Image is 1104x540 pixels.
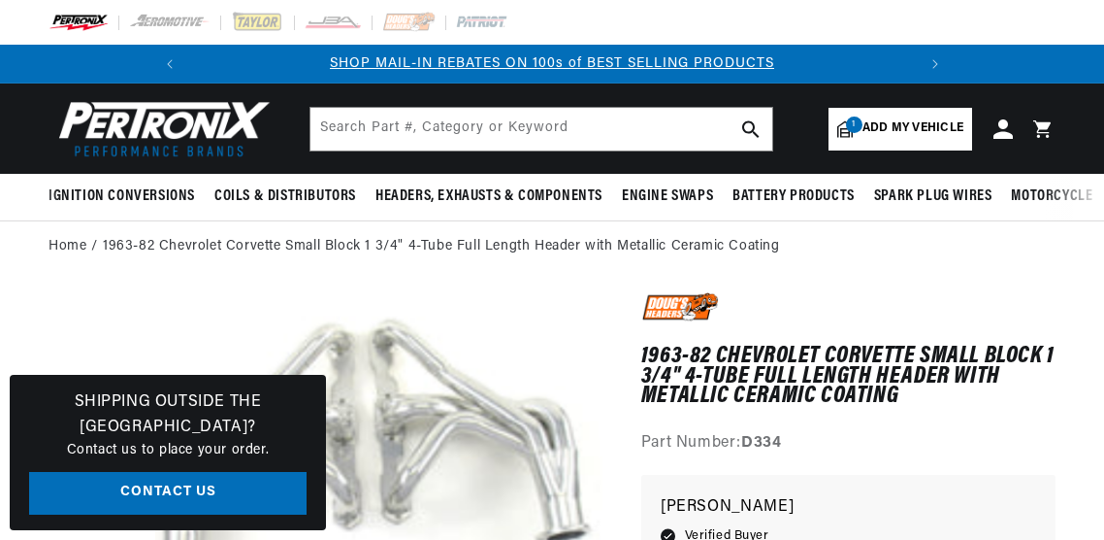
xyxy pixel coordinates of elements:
span: Motorcycle [1011,186,1092,207]
div: Announcement [189,53,916,75]
h3: Shipping Outside the [GEOGRAPHIC_DATA]? [29,390,307,440]
span: 1 [846,117,862,133]
summary: Battery Products [723,174,864,219]
strong: D334 [741,435,781,451]
span: Add my vehicle [862,119,963,138]
span: Engine Swaps [622,186,713,207]
div: Part Number: [641,431,1055,456]
span: Battery Products [732,186,855,207]
summary: Spark Plug Wires [864,174,1002,219]
p: [PERSON_NAME] [661,494,1036,522]
span: Headers, Exhausts & Components [375,186,602,207]
input: Search Part #, Category or Keyword [310,108,772,151]
span: Spark Plug Wires [874,186,992,207]
span: Ignition Conversions [49,186,195,207]
div: 1 of 2 [189,53,916,75]
span: Coils & Distributors [214,186,356,207]
button: Translation missing: en.sections.announcements.next_announcement [916,45,955,84]
a: SHOP MAIL-IN REBATES ON 100s of BEST SELLING PRODUCTS [330,56,774,71]
summary: Coils & Distributors [205,174,366,219]
summary: Motorcycle [1001,174,1102,219]
nav: breadcrumbs [49,236,1055,257]
img: Pertronix [49,95,272,162]
a: 1Add my vehicle [828,108,972,151]
a: Home [49,236,86,257]
p: Contact us to place your order. [29,440,307,461]
summary: Ignition Conversions [49,174,205,219]
summary: Engine Swaps [612,174,723,219]
a: Contact Us [29,472,307,516]
h1: 1963-82 Chevrolet Corvette Small Block 1 3/4" 4-Tube Full Length Header with Metallic Ceramic Coa... [641,347,1055,406]
button: Translation missing: en.sections.announcements.previous_announcement [150,45,189,84]
a: 1963-82 Chevrolet Corvette Small Block 1 3/4" 4-Tube Full Length Header with Metallic Ceramic Coa... [103,236,780,257]
summary: Headers, Exhausts & Components [366,174,612,219]
button: search button [730,108,772,151]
